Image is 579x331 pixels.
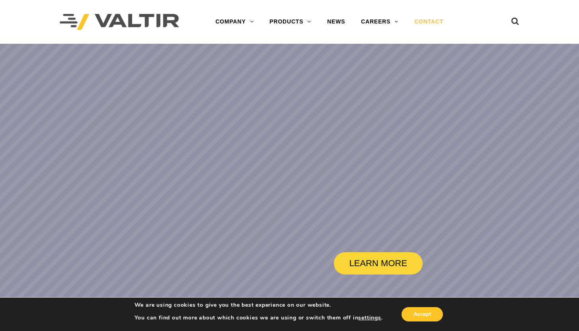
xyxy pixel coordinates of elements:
a: NEWS [319,14,353,30]
p: You can find out more about which cookies we are using or switch them off in . [135,314,383,321]
button: Accept [402,307,443,321]
a: LEARN MORE [334,252,423,275]
a: COMPANY [207,14,261,30]
a: PRODUCTS [261,14,319,30]
a: CAREERS [353,14,406,30]
p: We are using cookies to give you the best experience on our website. [135,302,383,309]
img: Valtir [60,14,179,30]
button: settings [358,314,381,321]
a: CONTACT [406,14,451,30]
